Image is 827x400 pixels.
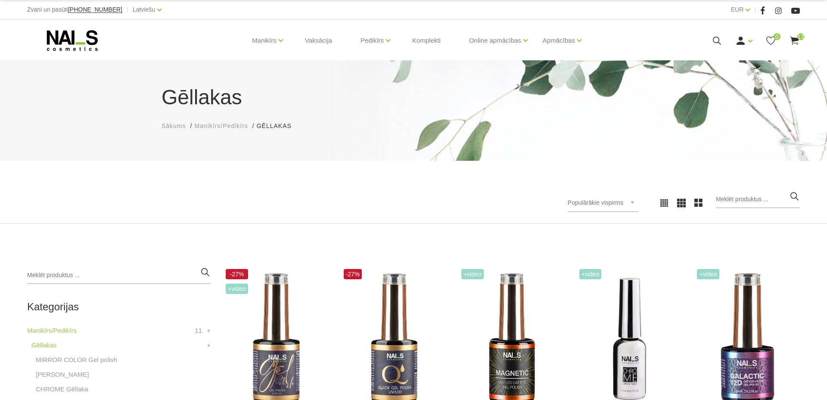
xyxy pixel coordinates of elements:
a: Manikīrs/Pedikīrs [194,122,248,131]
a: + [207,325,211,336]
span: +Video [226,284,248,294]
a: [PERSON_NAME] [36,369,89,380]
input: Meklēt produktus ... [716,191,800,208]
a: EUR [731,4,744,15]
a: Manikīrs/Pedikīrs [27,325,77,336]
a: Gēllakas [31,340,56,350]
a: Komplekti [405,20,448,61]
span: Populārākie vispirms [568,199,623,206]
a: Vaksācija [298,20,339,61]
a: [PHONE_NUMBER] [68,6,122,13]
span: +Video [697,269,719,279]
div: Zvani un pasūti [27,4,122,15]
span: | [127,4,128,15]
h1: Gēllakas [162,82,665,113]
a: 0 [765,35,776,46]
a: MIRROR COLOR Gel polish [36,355,117,365]
span: 0 [774,33,780,40]
span: 11 [195,325,202,336]
span: 17 [797,33,804,40]
li: Gēllakas [257,122,300,131]
a: 17 [789,35,800,46]
a: Pedikīrs [361,23,384,58]
a: + [207,340,211,350]
h2: Kategorijas [27,301,211,312]
span: -27% [226,269,248,279]
span: -27% [344,269,362,279]
a: Online apmācības [469,23,521,58]
span: | [754,4,756,15]
span: +Video [461,269,484,279]
a: CHROME Gēllaka [36,384,88,394]
a: Sākums [162,122,186,131]
a: Apmācības [543,23,575,58]
span: Sākums [162,122,186,129]
span: +Video [579,269,602,279]
input: Meklēt produktus ... [27,267,211,284]
a: Manikīrs [252,23,277,58]
a: Latviešu [133,4,155,15]
span: Manikīrs/Pedikīrs [194,122,248,129]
